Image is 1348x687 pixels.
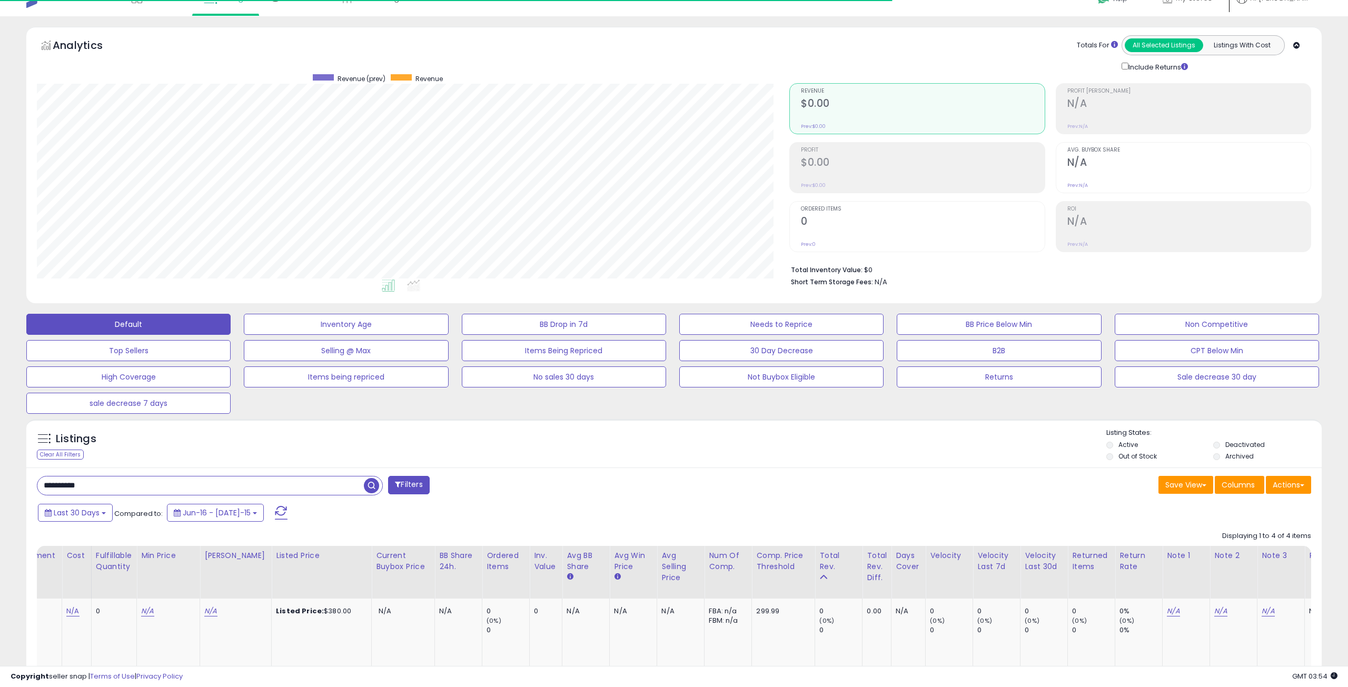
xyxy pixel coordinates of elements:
a: N/A [1262,606,1274,616]
span: Revenue [801,88,1044,94]
div: 0 [487,606,529,616]
div: Avg Selling Price [661,550,700,583]
div: 299.99 [756,606,807,616]
h5: Analytics [53,38,123,55]
div: 0 [1072,625,1115,635]
div: Clear All Filters [37,450,84,460]
a: Privacy Policy [136,671,183,681]
h5: Listings [56,432,96,446]
button: Non Competitive [1115,314,1319,335]
div: 0 [487,625,529,635]
button: Actions [1266,476,1311,494]
h2: N/A [1067,215,1311,230]
div: 0 [930,606,973,616]
div: 0 [1025,625,1067,635]
button: Top Sellers [26,340,231,361]
div: Include Returns [1114,61,1201,73]
h2: $0.00 [801,97,1044,112]
a: N/A [141,606,154,616]
button: Save View [1158,476,1213,494]
h2: N/A [1067,156,1311,171]
button: Items Being Repriced [462,340,666,361]
div: Avg BB Share [567,550,605,572]
small: Prev: 0 [801,241,816,247]
small: (0%) [977,616,992,625]
button: No sales 30 days [462,366,666,387]
small: (0%) [1119,616,1134,625]
span: Avg. Buybox Share [1067,147,1311,153]
div: Returned Items [1072,550,1111,572]
div: Total Rev. Diff. [867,550,887,583]
div: Note 1 [1167,550,1205,561]
div: 0 [977,606,1020,616]
span: Profit [801,147,1044,153]
button: Returns [897,366,1101,387]
div: Listed Price [276,550,367,561]
button: Inventory Age [244,314,448,335]
div: Num of Comp. [709,550,747,572]
div: Return Rate [1119,550,1158,572]
span: 2025-08-15 03:54 GMT [1292,671,1337,681]
div: Min Price [141,550,195,561]
div: 0 [977,625,1020,635]
h2: N/A [1067,97,1311,112]
div: N/A [614,606,649,616]
button: Selling @ Max [244,340,448,361]
div: Days Cover [896,550,921,572]
div: N/A [1309,606,1344,616]
a: Terms of Use [90,671,135,681]
small: (0%) [930,616,945,625]
div: Inv. value [534,550,558,572]
b: Total Inventory Value: [791,265,863,274]
button: Listings With Cost [1203,38,1281,52]
div: 0 [534,606,554,616]
span: N/A [379,606,391,616]
div: N/A [661,606,696,616]
div: Current Buybox Price [376,550,430,572]
small: (0%) [1072,616,1087,625]
div: Note 2 [1214,550,1253,561]
div: Avg Win Price [614,550,652,572]
div: Fulfillment [15,550,57,561]
a: N/A [1167,606,1179,616]
b: Listed Price: [276,606,324,616]
a: N/A [1214,606,1227,616]
div: 0 [819,606,862,616]
button: Filters [388,476,429,494]
div: BB Share 24h. [439,550,478,572]
li: $0 [791,263,1303,275]
button: Default [26,314,231,335]
button: High Coverage [26,366,231,387]
div: seller snap | | [11,672,183,682]
div: Fulfillable Quantity [96,550,132,572]
h2: $0.00 [801,156,1044,171]
small: (0%) [1025,616,1039,625]
button: Items being repriced [244,366,448,387]
span: Revenue (prev) [338,74,385,83]
span: ROI [1067,206,1311,212]
div: Comp. Price Threshold [756,550,810,572]
button: Needs to Reprice [679,314,884,335]
span: Jun-16 - [DATE]-15 [183,507,251,518]
button: BB Price Below Min [897,314,1101,335]
button: sale decrease 7 days [26,393,231,414]
label: Out of Stock [1118,452,1157,461]
div: 0 [819,625,862,635]
small: Avg BB Share. [567,572,573,582]
div: Cost [66,550,87,561]
small: Prev: N/A [1067,182,1088,188]
p: Listing States: [1106,428,1322,438]
label: Archived [1225,452,1254,461]
div: N/A [896,606,917,616]
small: (0%) [487,616,501,625]
div: 0 [1025,606,1067,616]
small: (0%) [819,616,834,625]
button: All Selected Listings [1125,38,1203,52]
button: CPT Below Min [1115,340,1319,361]
span: Profit [PERSON_NAME] [1067,88,1311,94]
div: Note 3 [1262,550,1300,561]
div: 0% [1119,606,1162,616]
div: 0% [1119,625,1162,635]
button: Jun-16 - [DATE]-15 [167,504,264,522]
div: $380.00 [276,606,363,616]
